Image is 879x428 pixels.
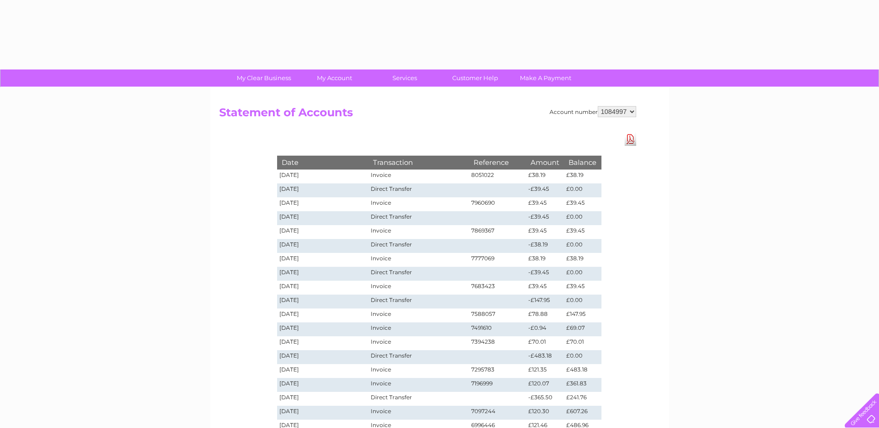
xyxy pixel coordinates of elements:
td: £39.45 [564,197,601,211]
td: [DATE] [277,239,369,253]
td: Direct Transfer [368,183,468,197]
a: Make A Payment [507,69,584,87]
td: -£39.45 [526,183,564,197]
td: £0.00 [564,211,601,225]
td: Invoice [368,364,468,378]
td: £38.19 [564,253,601,267]
td: [DATE] [277,281,369,295]
td: 7683423 [469,281,526,295]
td: £607.26 [564,406,601,420]
td: 7196999 [469,378,526,392]
td: £147.95 [564,308,601,322]
th: Transaction [368,156,468,169]
td: Direct Transfer [368,267,468,281]
td: -£365.50 [526,392,564,406]
td: [DATE] [277,378,369,392]
th: Date [277,156,369,169]
th: Balance [564,156,601,169]
td: [DATE] [277,322,369,336]
td: £39.45 [564,281,601,295]
td: 7491610 [469,322,526,336]
td: [DATE] [277,225,369,239]
td: £120.30 [526,406,564,420]
td: Invoice [368,170,468,183]
td: [DATE] [277,267,369,281]
a: Customer Help [437,69,513,87]
td: [DATE] [277,364,369,378]
td: [DATE] [277,183,369,197]
td: [DATE] [277,197,369,211]
td: -£483.18 [526,350,564,364]
td: 7394238 [469,336,526,350]
td: 7097244 [469,406,526,420]
td: £39.45 [526,225,564,239]
td: 7588057 [469,308,526,322]
td: £78.88 [526,308,564,322]
td: [DATE] [277,253,369,267]
td: Invoice [368,378,468,392]
td: [DATE] [277,350,369,364]
td: [DATE] [277,170,369,183]
td: 8051022 [469,170,526,183]
td: Invoice [368,336,468,350]
td: £39.45 [526,197,564,211]
th: Reference [469,156,526,169]
td: 7869367 [469,225,526,239]
td: £0.00 [564,267,601,281]
td: 7295783 [469,364,526,378]
td: Invoice [368,281,468,295]
td: -£39.45 [526,267,564,281]
td: £38.19 [526,170,564,183]
td: -£0.94 [526,322,564,336]
a: Services [367,69,443,87]
div: Account number [550,106,636,117]
a: My Clear Business [226,69,302,87]
td: Invoice [368,197,468,211]
td: -£147.95 [526,295,564,308]
td: £121.35 [526,364,564,378]
td: [DATE] [277,211,369,225]
td: [DATE] [277,392,369,406]
td: £69.07 [564,322,601,336]
td: £0.00 [564,350,601,364]
td: £39.45 [526,281,564,295]
td: -£38.19 [526,239,564,253]
a: Download Pdf [625,132,636,146]
td: [DATE] [277,308,369,322]
td: £361.83 [564,378,601,392]
td: Invoice [368,406,468,420]
td: Direct Transfer [368,211,468,225]
td: Invoice [368,322,468,336]
td: Direct Transfer [368,350,468,364]
td: 7960690 [469,197,526,211]
td: £241.76 [564,392,601,406]
td: £70.01 [564,336,601,350]
td: Direct Transfer [368,239,468,253]
td: £38.19 [564,170,601,183]
td: £120.07 [526,378,564,392]
th: Amount [526,156,564,169]
td: £70.01 [526,336,564,350]
td: Direct Transfer [368,295,468,308]
td: £38.19 [526,253,564,267]
td: £0.00 [564,239,601,253]
td: Invoice [368,308,468,322]
td: £39.45 [564,225,601,239]
td: 7777069 [469,253,526,267]
td: £0.00 [564,295,601,308]
td: -£39.45 [526,211,564,225]
td: [DATE] [277,336,369,350]
td: £483.18 [564,364,601,378]
td: Direct Transfer [368,392,468,406]
a: My Account [296,69,373,87]
td: Invoice [368,225,468,239]
h2: Statement of Accounts [219,106,636,124]
td: £0.00 [564,183,601,197]
td: Invoice [368,253,468,267]
td: [DATE] [277,406,369,420]
td: [DATE] [277,295,369,308]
